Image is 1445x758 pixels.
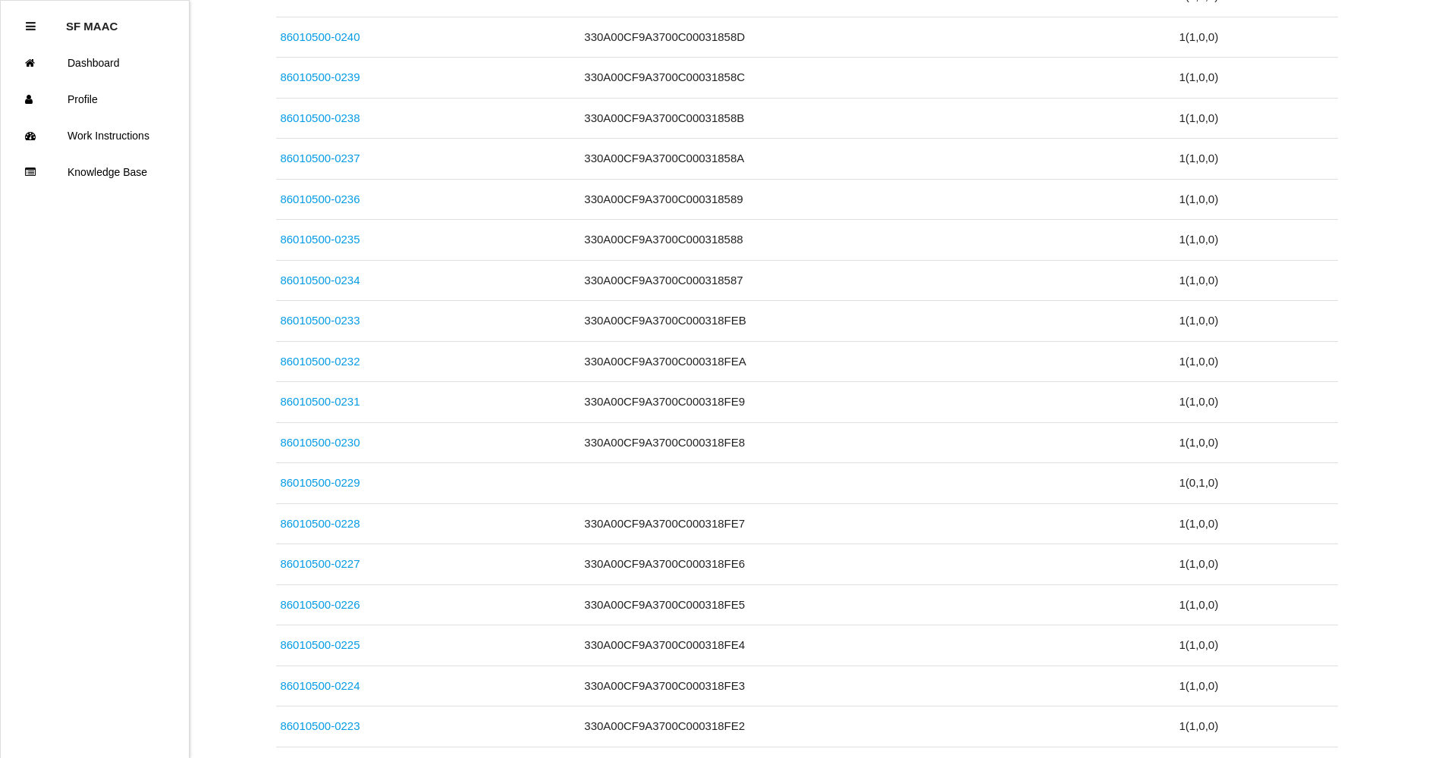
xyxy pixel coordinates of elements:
td: 330A00CF9A3700C000318FE8 [580,422,1175,463]
td: 1 ( 1 , 0 , 0 ) [1175,220,1338,261]
td: 1 ( 1 , 0 , 0 ) [1175,98,1338,139]
a: 86010500-0231 [280,395,360,408]
td: 1 ( 1 , 0 , 0 ) [1175,260,1338,301]
td: 330A00CF9A3700C000318FE5 [580,584,1175,625]
a: 86010500-0233 [280,314,360,327]
td: 330A00CF9A3700C00031858A [580,139,1175,180]
td: 330A00CF9A3700C00031858C [580,58,1175,99]
td: 1 ( 1 , 0 , 0 ) [1175,382,1338,423]
a: 86010500-0234 [280,274,360,287]
td: 330A00CF9A3700C00031858D [580,17,1175,58]
a: Work Instructions [1,117,189,154]
a: 86010500-0237 [280,152,360,164]
td: 1 ( 1 , 0 , 0 ) [1175,58,1338,99]
td: 330A00CF9A3700C000318FE2 [580,706,1175,747]
td: 1 ( 1 , 0 , 0 ) [1175,422,1338,463]
td: 330A00CF9A3700C00031858B [580,98,1175,139]
td: 1 ( 1 , 0 , 0 ) [1175,706,1338,747]
td: 1 ( 1 , 0 , 0 ) [1175,17,1338,58]
a: 86010500-0230 [280,436,360,449]
td: 1 ( 1 , 0 , 0 ) [1175,503,1338,544]
a: 86010500-0225 [280,638,360,651]
a: 86010500-0229 [280,476,360,489]
td: 330A00CF9A3700C000318588 [580,220,1175,261]
td: 330A00CF9A3700C000318FEA [580,341,1175,382]
td: 1 ( 1 , 0 , 0 ) [1175,584,1338,625]
td: 1 ( 1 , 0 , 0 ) [1175,341,1338,382]
a: 86010500-0236 [280,193,360,205]
td: 1 ( 1 , 0 , 0 ) [1175,139,1338,180]
a: Dashboard [1,45,189,81]
td: 1 ( 0 , 1 , 0 ) [1175,463,1338,504]
a: Knowledge Base [1,154,189,190]
div: Close [26,8,36,45]
td: 330A00CF9A3700C000318587 [580,260,1175,301]
a: 86010500-0240 [280,30,360,43]
a: 86010500-0232 [280,355,360,368]
td: 1 ( 1 , 0 , 0 ) [1175,625,1338,666]
a: 86010500-0223 [280,719,360,732]
td: 1 ( 1 , 0 , 0 ) [1175,301,1338,342]
td: 330A00CF9A3700C000318FE9 [580,382,1175,423]
p: SF MAAC [66,8,118,33]
td: 1 ( 1 , 0 , 0 ) [1175,666,1338,706]
a: 86010500-0239 [280,70,360,83]
td: 330A00CF9A3700C000318FE7 [580,503,1175,544]
td: 330A00CF9A3700C000318FE6 [580,544,1175,585]
a: Profile [1,81,189,117]
td: 330A00CF9A3700C000318FE4 [580,625,1175,666]
td: 1 ( 1 , 0 , 0 ) [1175,179,1338,220]
a: 86010500-0235 [280,233,360,246]
td: 1 ( 1 , 0 , 0 ) [1175,544,1338,585]
a: 86010500-0238 [280,111,360,124]
a: 86010500-0226 [280,598,360,611]
td: 330A00CF9A3700C000318589 [580,179,1175,220]
td: 330A00CF9A3700C000318FE3 [580,666,1175,706]
a: 86010500-0227 [280,557,360,570]
a: 86010500-0228 [280,517,360,530]
a: 86010500-0224 [280,679,360,692]
td: 330A00CF9A3700C000318FEB [580,301,1175,342]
